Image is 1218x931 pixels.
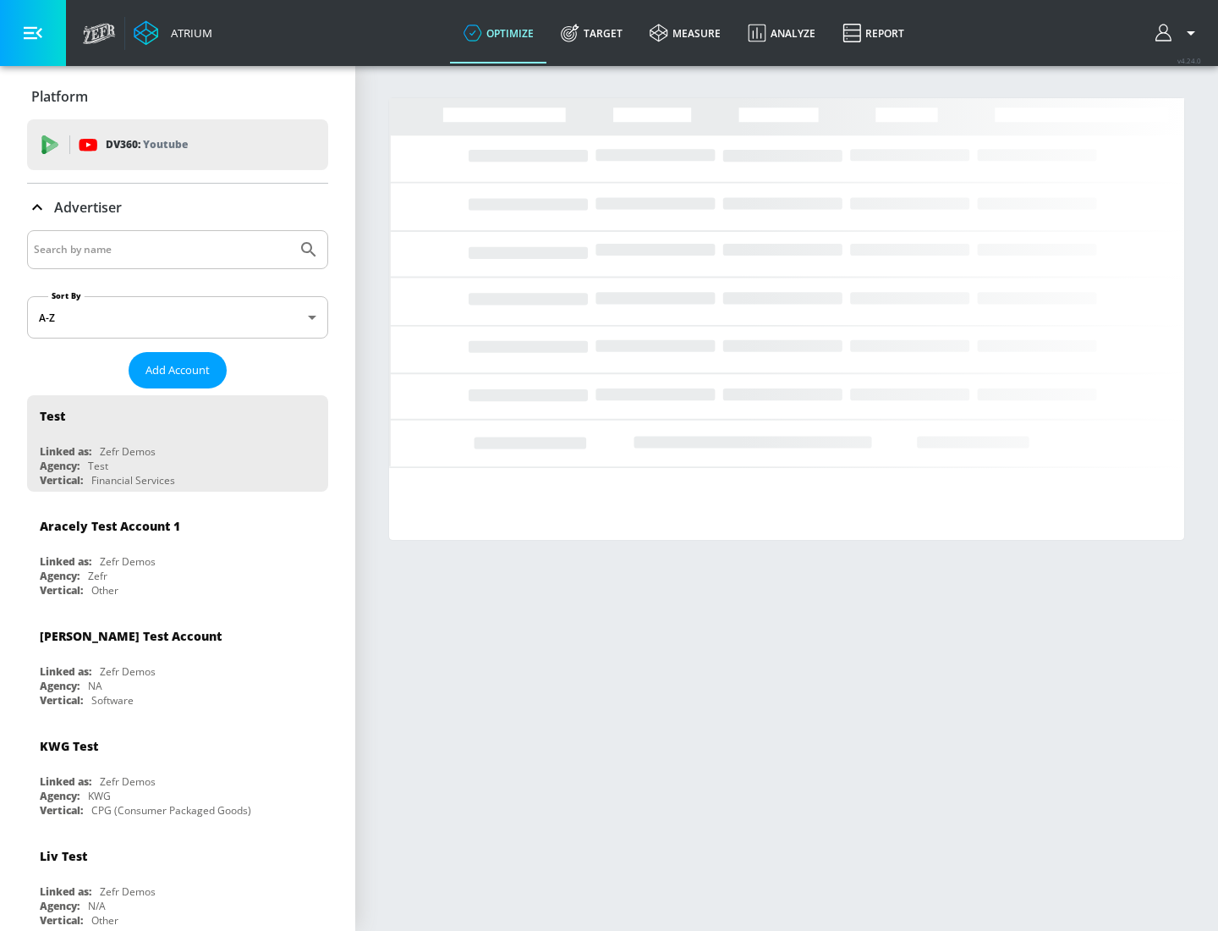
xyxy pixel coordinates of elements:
[88,789,111,803] div: KWG
[450,3,547,63] a: optimize
[636,3,734,63] a: measure
[40,913,83,928] div: Vertical:
[27,725,328,822] div: KWG TestLinked as:Zefr DemosAgency:KWGVertical:CPG (Consumer Packaged Goods)
[106,135,188,154] p: DV360:
[34,239,290,261] input: Search by name
[40,459,80,473] div: Agency:
[91,473,175,488] div: Financial Services
[91,583,118,598] div: Other
[27,505,328,602] div: Aracely Test Account 1Linked as:Zefr DemosAgency:ZefrVertical:Other
[547,3,636,63] a: Target
[40,518,180,534] div: Aracely Test Account 1
[40,554,91,569] div: Linked as:
[143,135,188,153] p: Youtube
[40,628,222,644] div: [PERSON_NAME] Test Account
[829,3,918,63] a: Report
[48,290,85,301] label: Sort By
[40,789,80,803] div: Agency:
[40,693,83,708] div: Vertical:
[40,738,98,754] div: KWG Test
[40,899,80,913] div: Agency:
[40,583,83,598] div: Vertical:
[91,803,251,818] div: CPG (Consumer Packaged Goods)
[91,693,134,708] div: Software
[27,395,328,492] div: TestLinked as:Zefr DemosAgency:TestVertical:Financial Services
[27,73,328,120] div: Platform
[40,664,91,679] div: Linked as:
[100,554,156,569] div: Zefr Demos
[88,569,107,583] div: Zefr
[54,198,122,217] p: Advertiser
[134,20,212,46] a: Atrium
[145,361,210,380] span: Add Account
[734,3,829,63] a: Analyze
[27,119,328,170] div: DV360: Youtube
[27,296,328,339] div: A-Z
[40,774,91,789] div: Linked as:
[100,444,156,459] div: Zefr Demos
[27,615,328,712] div: [PERSON_NAME] Test AccountLinked as:Zefr DemosAgency:NAVertical:Software
[100,774,156,789] div: Zefr Demos
[164,25,212,41] div: Atrium
[40,444,91,459] div: Linked as:
[40,473,83,488] div: Vertical:
[88,899,106,913] div: N/A
[100,884,156,899] div: Zefr Demos
[129,352,227,388] button: Add Account
[40,848,87,864] div: Liv Test
[40,679,80,693] div: Agency:
[40,803,83,818] div: Vertical:
[40,408,65,424] div: Test
[40,884,91,899] div: Linked as:
[40,569,80,583] div: Agency:
[1177,56,1201,65] span: v 4.24.0
[31,87,88,106] p: Platform
[88,459,108,473] div: Test
[91,913,118,928] div: Other
[27,184,328,231] div: Advertiser
[100,664,156,679] div: Zefr Demos
[88,679,102,693] div: NA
